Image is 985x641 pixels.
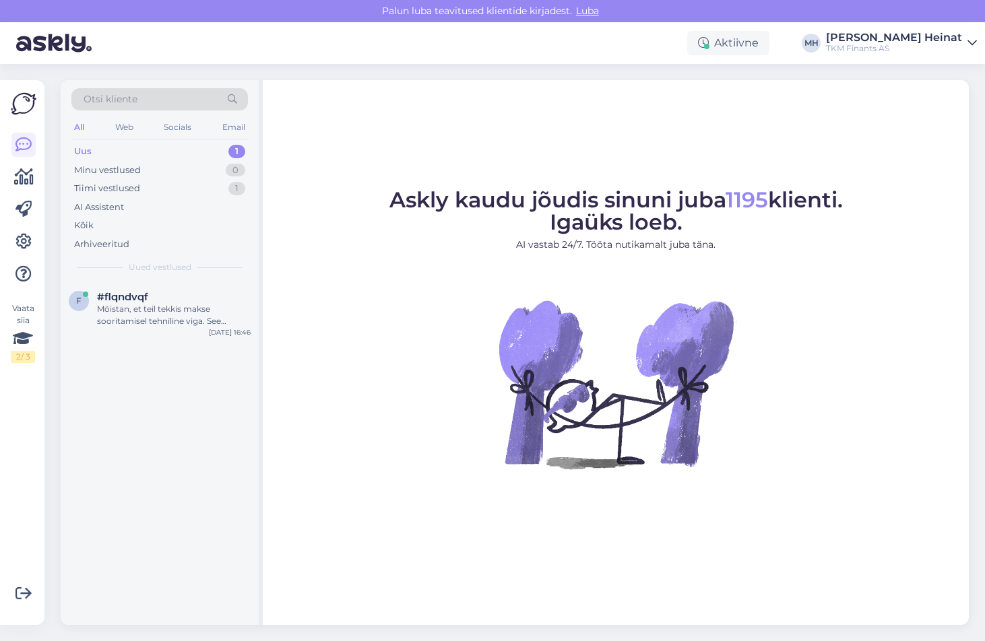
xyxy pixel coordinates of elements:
[74,145,92,158] div: Uus
[97,291,148,303] span: #flqndvqf
[74,182,140,195] div: Tiimi vestlused
[11,351,35,363] div: 2 / 3
[389,238,843,252] p: AI vastab 24/7. Tööta nutikamalt juba täna.
[826,43,962,54] div: TKM Finants AS
[826,32,962,43] div: [PERSON_NAME] Heinat
[11,91,36,116] img: Askly Logo
[113,119,136,136] div: Web
[11,302,35,363] div: Vaata siia
[74,238,129,251] div: Arhiveeritud
[228,182,245,195] div: 1
[74,164,141,177] div: Minu vestlused
[687,31,769,55] div: Aktiivne
[97,303,251,327] div: Mõistan, et teil tekkis makse sooritamisel tehniline viga. See veateade viitab probleemile andmet...
[495,263,737,505] img: No Chat active
[726,187,768,213] span: 1195
[220,119,248,136] div: Email
[129,261,191,273] span: Uued vestlused
[74,201,124,214] div: AI Assistent
[802,34,821,53] div: MH
[209,327,251,337] div: [DATE] 16:46
[76,296,82,306] span: f
[389,187,843,235] span: Askly kaudu jõudis sinuni juba klienti. Igaüks loeb.
[826,32,977,54] a: [PERSON_NAME] HeinatTKM Finants AS
[84,92,137,106] span: Otsi kliente
[228,145,245,158] div: 1
[161,119,194,136] div: Socials
[71,119,87,136] div: All
[572,5,603,17] span: Luba
[74,219,94,232] div: Kõik
[226,164,245,177] div: 0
